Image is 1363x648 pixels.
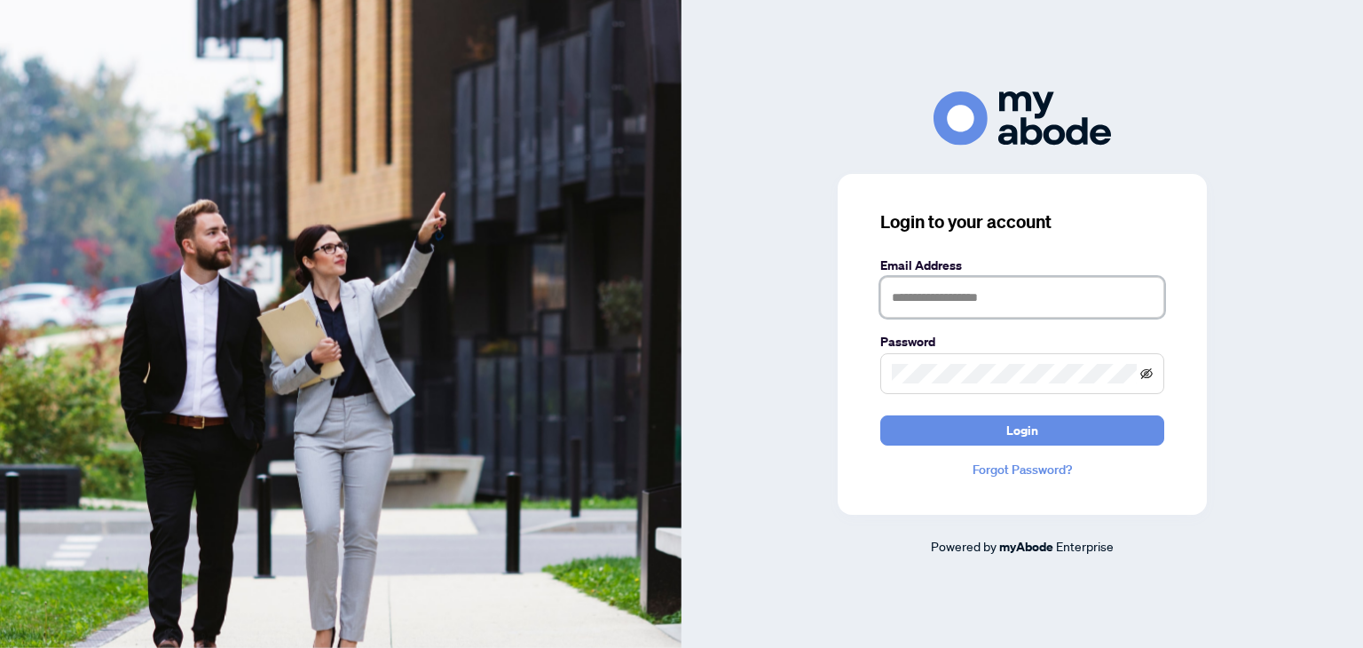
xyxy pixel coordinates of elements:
span: eye-invisible [1140,367,1153,380]
a: Forgot Password? [880,460,1164,479]
a: myAbode [999,537,1053,557]
span: Powered by [931,538,997,554]
label: Password [880,332,1164,352]
img: ma-logo [934,91,1111,146]
label: Email Address [880,256,1164,275]
button: Login [880,415,1164,446]
h3: Login to your account [880,209,1164,234]
span: Enterprise [1056,538,1114,554]
span: Login [1006,416,1038,445]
